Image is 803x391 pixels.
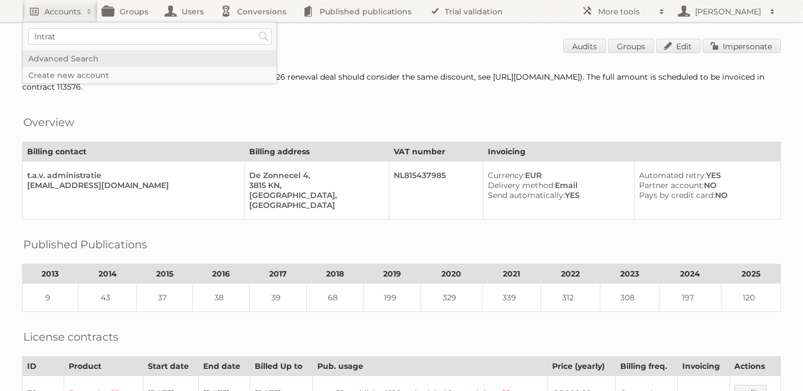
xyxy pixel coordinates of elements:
h2: Published Publications [23,236,147,253]
th: ID [23,357,64,376]
a: Advanced Search [23,50,276,67]
a: Create new account [23,67,276,84]
div: t.a.v. administratie [27,170,235,180]
a: Groups [608,39,654,53]
th: Pub. usage [312,357,548,376]
span: Currency: [488,170,525,180]
th: 2022 [541,264,600,284]
td: NL815437985 [389,161,483,220]
th: 2016 [193,264,250,284]
td: 339 [482,284,541,312]
th: 2014 [78,264,136,284]
div: NO [639,180,771,190]
th: 2013 [23,264,79,284]
th: 2018 [307,264,364,284]
td: 39 [250,284,307,312]
div: A €2000 discount was applied to contract 113575 (any different 2026 renewal deal should consider ... [22,72,781,92]
td: 43 [78,284,136,312]
th: 2023 [600,264,659,284]
td: 312 [541,284,600,312]
th: Billing freq. [616,357,678,376]
th: Billed Up to [250,357,312,376]
td: 37 [137,284,193,312]
td: 9 [23,284,79,312]
td: 199 [364,284,421,312]
th: 2017 [250,264,307,284]
td: 38 [193,284,250,312]
a: Audits [563,39,606,53]
th: VAT number [389,142,483,161]
th: Product [64,357,143,376]
div: EUR [488,170,625,180]
span: Automated retry: [639,170,706,180]
input: Search [255,28,272,45]
div: [EMAIL_ADDRESS][DOMAIN_NAME] [27,180,235,190]
div: [GEOGRAPHIC_DATA], [249,190,380,200]
th: Actions [729,357,780,376]
th: 2025 [721,264,780,284]
span: Delivery method: [488,180,555,190]
h2: More tools [598,6,653,17]
h2: Accounts [44,6,81,17]
th: Start date [143,357,199,376]
div: De Zonnecel 4, [249,170,380,180]
th: Invoicing [678,357,729,376]
th: End date [199,357,250,376]
span: Send automatically: [488,190,565,200]
th: Invoicing [483,142,781,161]
th: 2019 [364,264,421,284]
div: YES [639,170,771,180]
th: Billing contact [23,142,245,161]
th: 2021 [482,264,541,284]
td: 329 [421,284,482,312]
th: 2024 [660,264,721,284]
span: Partner account: [639,180,704,190]
th: 2020 [421,264,482,284]
th: 2015 [137,264,193,284]
th: Price (yearly) [548,357,616,376]
td: 120 [721,284,780,312]
span: Pays by credit card: [639,190,715,200]
div: YES [488,190,625,200]
h1: Account 88: VME-Nederland B.V. [22,39,781,55]
div: NO [639,190,771,200]
td: 68 [307,284,364,312]
h2: Overview [23,114,74,131]
div: [GEOGRAPHIC_DATA] [249,200,380,210]
div: 3815 KN, [249,180,380,190]
td: 308 [600,284,659,312]
a: Edit [656,39,701,53]
h2: License contracts [23,329,119,345]
a: Impersonate [703,39,781,53]
div: Email [488,180,625,190]
td: 197 [660,284,721,312]
h2: [PERSON_NAME] [692,6,764,17]
th: Billing address [245,142,389,161]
